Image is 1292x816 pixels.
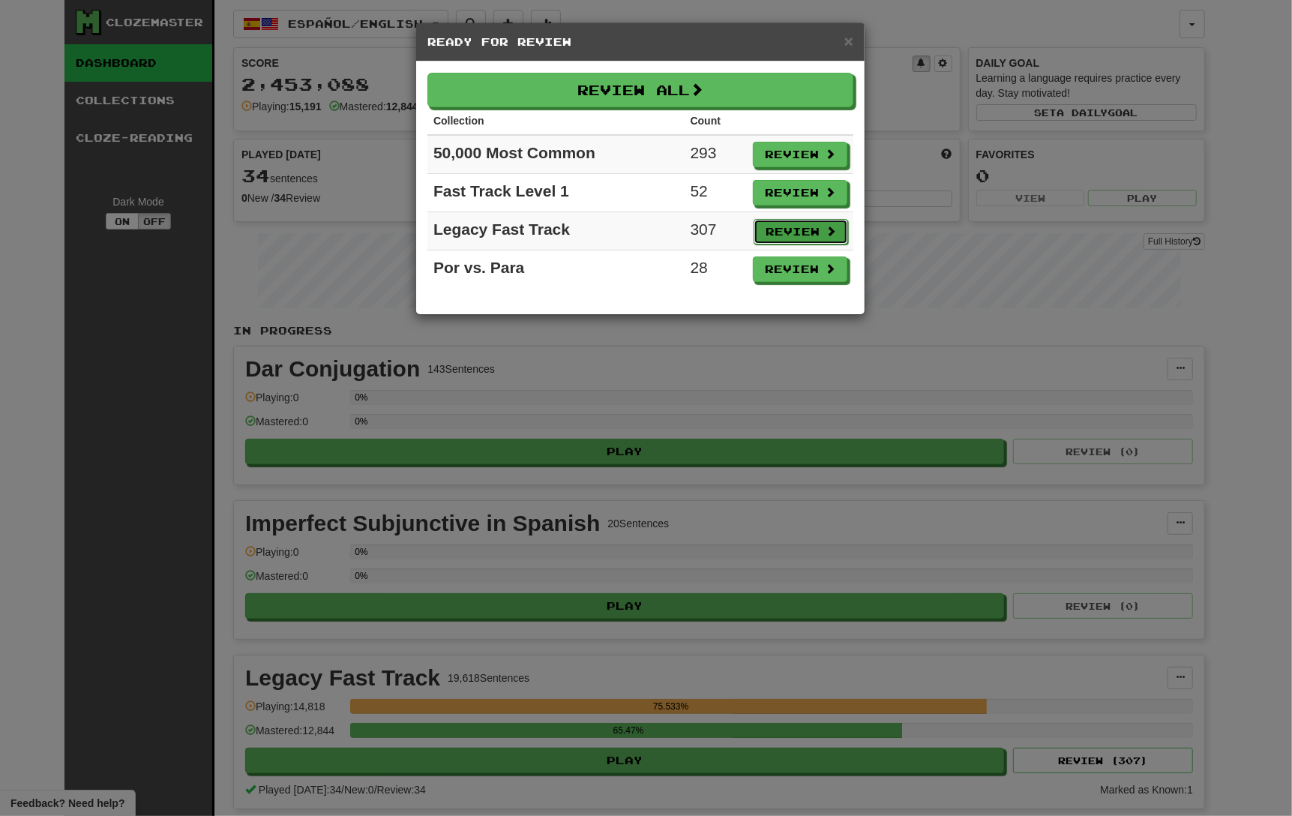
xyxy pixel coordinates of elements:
button: Review All [427,73,853,107]
h5: Ready for Review [427,34,853,49]
td: 307 [685,212,747,250]
th: Count [685,107,747,135]
button: Close [844,33,853,49]
td: 28 [685,250,747,289]
td: 50,000 Most Common [427,135,685,174]
td: 52 [685,174,747,212]
td: Fast Track Level 1 [427,174,685,212]
button: Review [754,219,848,244]
td: 293 [685,135,747,174]
button: Review [753,142,847,167]
td: Legacy Fast Track [427,212,685,250]
span: × [844,32,853,49]
td: Por vs. Para [427,250,685,289]
th: Collection [427,107,685,135]
button: Review [753,180,847,205]
button: Review [753,256,847,282]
